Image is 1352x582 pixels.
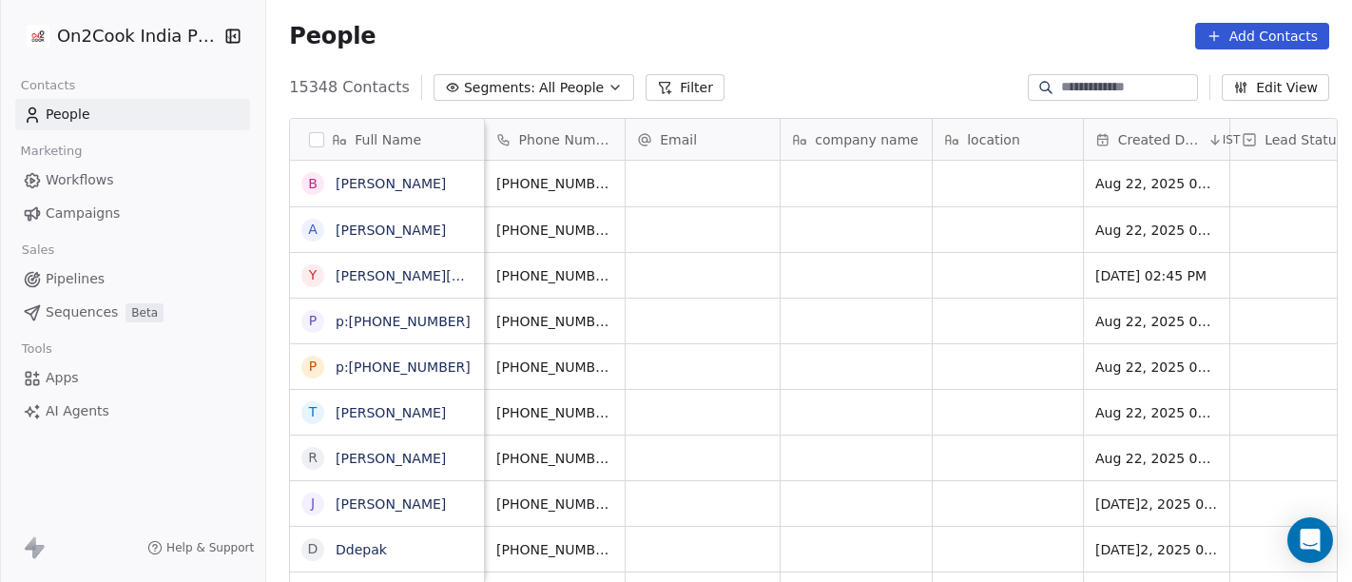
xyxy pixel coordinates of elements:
div: Open Intercom Messenger [1287,517,1333,563]
span: Full Name [355,130,421,149]
div: D [308,539,319,559]
div: J [311,494,315,514]
a: People [15,99,250,130]
a: Campaigns [15,198,250,229]
a: [PERSON_NAME] [336,496,446,512]
div: R [308,448,318,468]
span: Lead Status [1265,130,1343,149]
span: Beta [126,303,164,322]
a: p:[PHONE_NUMBER] [336,314,471,329]
a: Help & Support [147,540,254,555]
span: Contacts [12,71,84,100]
a: [PERSON_NAME][PERSON_NAME] [336,268,557,283]
span: Tools [13,335,60,363]
div: Email [626,119,780,160]
span: [PHONE_NUMBER] [496,403,613,422]
span: Aug 22, 2025 02:44 PM [1095,312,1218,331]
span: [PHONE_NUMBER] [496,358,613,377]
span: Aug 22, 2025 02:44 PM [1095,449,1218,468]
a: Pipelines [15,263,250,295]
span: People [289,22,376,50]
span: [PHONE_NUMBER] [496,495,613,514]
div: p [309,357,317,377]
a: [PERSON_NAME] [336,176,446,191]
span: Campaigns [46,204,120,223]
button: Edit View [1222,74,1329,101]
span: [PHONE_NUMBER] [496,540,613,559]
div: B [308,174,318,194]
div: company name [781,119,932,160]
div: T [309,402,318,422]
div: location [933,119,1083,160]
span: Segments: [464,78,535,98]
div: A [309,220,319,240]
span: Sequences [46,302,118,322]
span: [DATE] 02:45 PM [1095,266,1218,285]
a: Workflows [15,165,250,196]
div: p [309,311,317,331]
button: Filter [646,74,724,101]
span: Workflows [46,170,114,190]
span: [PHONE_NUMBER] [496,174,613,193]
span: [DATE]2, 2025 02:42 PM [1095,540,1218,559]
a: Ddepak [336,542,387,557]
span: Aug 22, 2025 02:47 PM [1095,221,1218,240]
span: Help & Support [166,540,254,555]
span: Phone Number [519,130,614,149]
span: Created Date [1118,130,1204,149]
div: Phone Number [485,119,625,160]
span: 15348 Contacts [289,76,410,99]
div: Y [309,265,318,285]
span: Aug 22, 2025 02:44 PM [1095,403,1218,422]
span: [PHONE_NUMBER] [496,312,613,331]
span: [PHONE_NUMBER] [496,266,613,285]
span: Pipelines [46,269,105,289]
span: company name [815,130,918,149]
a: SequencesBeta [15,297,250,328]
span: Marketing [12,137,90,165]
div: Full Name [290,119,484,160]
span: [DATE]2, 2025 02:42 PM [1095,495,1218,514]
a: [PERSON_NAME] [336,223,446,238]
a: [PERSON_NAME] [336,451,446,466]
button: On2Cook India Pvt. Ltd. [23,20,210,52]
span: On2Cook India Pvt. Ltd. [57,24,219,48]
a: Apps [15,362,250,394]
span: AI Agents [46,401,109,421]
a: [PERSON_NAME] [336,405,446,420]
span: [PHONE_NUMBER] [496,449,613,468]
span: Aug 22, 2025 02:47 PM [1095,174,1218,193]
span: Apps [46,368,79,388]
a: p:[PHONE_NUMBER] [336,359,471,375]
span: Aug 22, 2025 02:44 PM [1095,358,1218,377]
span: IST [1223,132,1241,147]
div: Created DateIST [1084,119,1229,160]
button: Add Contacts [1195,23,1329,49]
span: Email [660,130,697,149]
span: location [967,130,1020,149]
span: People [46,105,90,125]
span: All People [539,78,604,98]
a: AI Agents [15,396,250,427]
img: on2cook%20logo-04%20copy.jpg [27,25,49,48]
span: [PHONE_NUMBER] [496,221,613,240]
span: Sales [13,236,63,264]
